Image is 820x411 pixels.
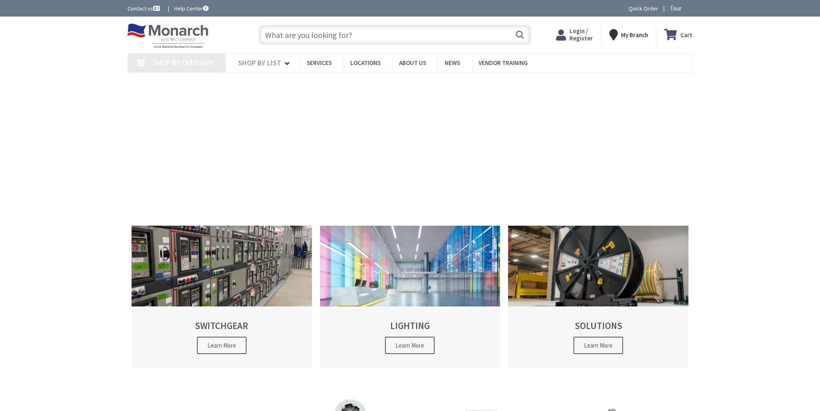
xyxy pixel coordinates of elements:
span: Shop By Category [153,58,214,67]
span: Shop By List [238,58,281,67]
a: Login / Register [556,27,593,42]
span: Services [307,59,332,67]
a: Help Center [174,4,209,13]
span: Learn More [197,337,247,354]
a: SWITCHGEAR Learn More [132,226,312,368]
h2: SOLUTIONS [522,321,674,331]
span: Learn More [573,337,623,354]
strong: Cart [680,27,692,42]
span: Locations [350,59,381,67]
span: Vendor Training [479,59,528,67]
span: Tour [670,4,690,12]
input: What are you looking for? [259,25,531,45]
a: Contact us [128,4,161,13]
a: LIGHTING Learn More [320,226,500,368]
a: Cart [664,27,692,42]
h2: LIGHTING [334,321,486,331]
strong: My Branch [621,31,648,39]
span: Login / Register [569,27,593,42]
span: Learn More [385,337,435,354]
span: About Us [399,59,426,67]
h2: SWITCHGEAR [146,321,298,331]
span: News [445,59,460,67]
img: Monarch Electric Company [128,23,208,48]
div: My Branch [609,27,648,42]
a: SOLUTIONS Learn More [508,226,688,368]
a: Quick Order [629,4,658,13]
